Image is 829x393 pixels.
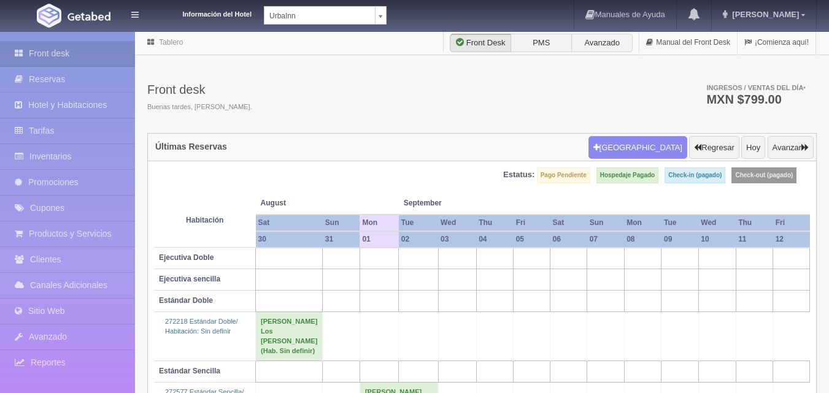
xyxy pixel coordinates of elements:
a: ¡Comienza aquí! [738,31,816,55]
span: UrbaInn [269,7,370,25]
img: Getabed [37,4,61,28]
button: Hoy [741,136,765,159]
th: 02 [399,231,438,248]
th: Tue [661,215,698,231]
b: Estándar Sencilla [159,367,220,375]
th: Tue [399,215,438,231]
th: Fri [514,215,550,231]
th: 30 [256,231,323,248]
label: Front Desk [450,34,511,52]
b: Ejecutiva Doble [159,253,214,262]
span: September [404,198,471,208]
label: Avanzado [571,34,633,52]
span: August [261,198,355,208]
label: Pago Pendiente [537,167,590,183]
th: Sat [256,215,323,231]
th: 10 [698,231,736,248]
span: Buenas tardes, [PERSON_NAME]. [147,102,252,112]
th: Wed [438,215,476,231]
label: Estatus: [503,169,534,181]
span: Ingresos / Ventas del día [706,84,806,91]
label: Check-in (pagado) [665,167,725,183]
button: Regresar [689,136,739,159]
a: 272218 Estándar Doble/Habitación: Sin definir [165,318,238,335]
button: [GEOGRAPHIC_DATA] [588,136,687,159]
a: UrbaInn [264,6,387,25]
th: Thu [476,215,514,231]
h3: MXN $799.00 [706,93,806,105]
th: Sat [550,215,587,231]
th: 03 [438,231,476,248]
th: 05 [514,231,550,248]
th: 09 [661,231,698,248]
th: Fri [773,215,810,231]
th: Mon [360,215,398,231]
th: Sun [587,215,625,231]
label: Hospedaje Pagado [596,167,658,183]
a: Tablero [159,38,183,47]
b: Estándar Doble [159,296,213,305]
strong: Habitación [186,216,223,224]
a: Manual del Front Desk [639,31,737,55]
h3: Front desk [147,83,252,96]
button: Avanzar [768,136,814,159]
th: 31 [323,231,360,248]
span: [PERSON_NAME] [729,10,799,19]
b: Ejecutiva sencilla [159,275,220,283]
th: Mon [624,215,661,231]
label: PMS [511,34,572,52]
th: 08 [624,231,661,248]
th: Sun [323,215,360,231]
img: Getabed [67,12,110,21]
dt: Información del Hotel [153,6,252,20]
th: Thu [736,215,773,231]
th: Wed [698,215,736,231]
th: 04 [476,231,514,248]
th: 07 [587,231,625,248]
th: 11 [736,231,773,248]
label: Check-out (pagado) [731,167,796,183]
th: 06 [550,231,587,248]
th: 01 [360,231,398,248]
td: [PERSON_NAME] Los [PERSON_NAME] (Hab. Sin definir) [256,312,323,361]
h4: Últimas Reservas [155,142,227,151]
th: 12 [773,231,810,248]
